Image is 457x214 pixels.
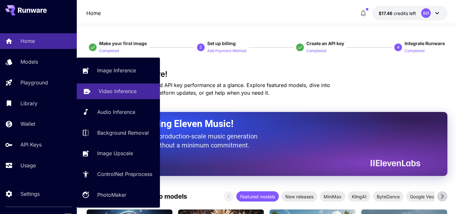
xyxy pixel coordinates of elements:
a: Background Removal [77,125,160,140]
a: Video Inference [77,83,160,99]
h2: Now Supporting Eleven Music! [102,118,416,130]
div: $17.45883 [379,10,416,17]
span: Set up billing [207,41,236,46]
button: $17.45883 [372,6,447,20]
p: The only way to get production-scale music generation from Eleven Labs without a minimum commitment. [102,132,262,150]
p: 2 [200,44,202,50]
p: Wallet [20,120,35,128]
p: Settings [20,190,40,198]
p: ControlNet Preprocess [97,170,152,178]
p: API Keys [20,141,42,148]
a: ControlNet Preprocess [77,166,160,182]
span: Create an API key [306,41,344,46]
div: ВИ [421,8,431,18]
p: PhotoMaker [97,191,126,199]
span: Integrate Runware [405,41,445,46]
span: KlingAI [348,193,370,200]
span: MiniMax [320,193,345,200]
p: Add Payment Method [207,48,246,54]
p: Usage [20,162,36,169]
span: Check out your usage stats and API key performance at a glance. Explore featured models, dive int... [86,82,330,96]
a: Audio Inference [77,104,160,120]
p: Background Removal [97,129,149,137]
p: Video Inference [98,87,137,95]
span: Featured models [236,193,279,200]
p: Playground [20,79,48,86]
p: Audio Inference [97,108,135,116]
span: New releases [281,193,317,200]
p: Image Inference [97,67,136,74]
span: credits left [394,11,416,16]
p: Models [20,58,38,66]
p: 4 [397,44,399,50]
span: Google Veo [406,193,438,200]
p: Library [20,99,37,107]
p: Completed [306,48,326,54]
p: Home [20,37,35,45]
p: Completed [405,48,424,54]
h3: Welcome to Runware! [86,70,448,79]
span: $17.46 [379,11,394,16]
span: Make your first image [99,41,147,46]
a: Image Inference [77,63,160,78]
a: PhotoMaker [77,187,160,203]
p: Image Upscale [97,149,133,157]
span: ByteDance [373,193,404,200]
p: Home [86,9,101,17]
a: Image Upscale [77,146,160,161]
p: Completed [99,48,119,54]
nav: breadcrumb [86,9,101,17]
